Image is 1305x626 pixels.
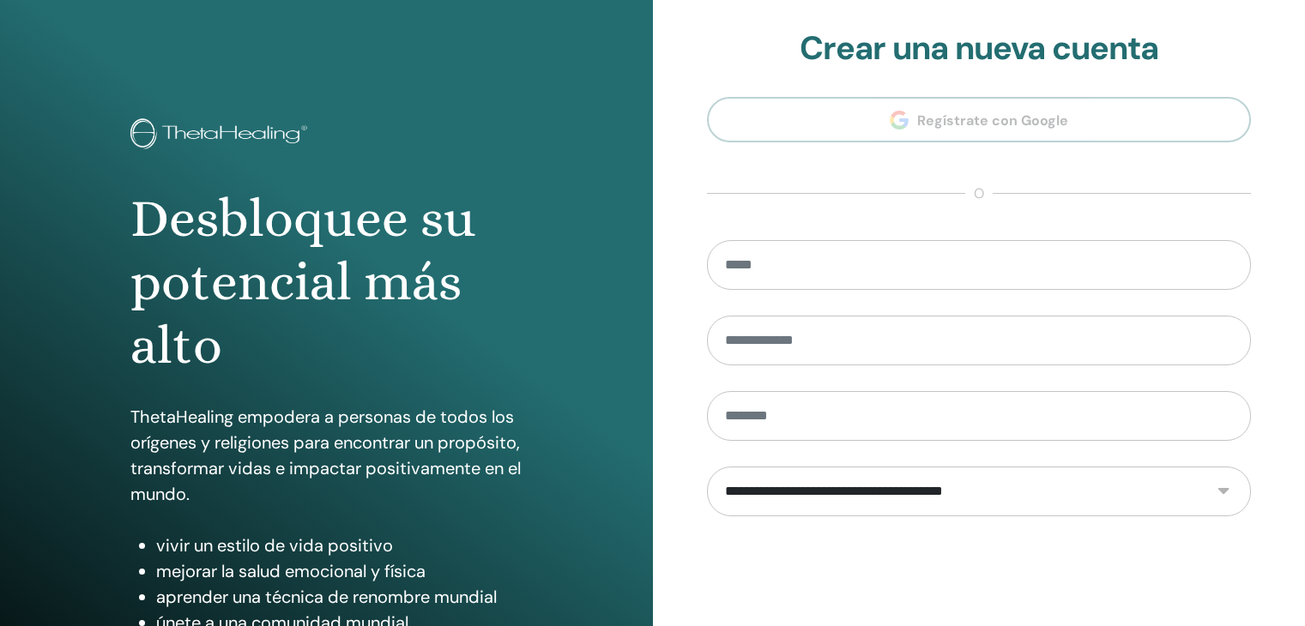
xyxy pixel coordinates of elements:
[156,533,523,558] li: vivir un estilo de vida positivo
[156,584,523,610] li: aprender una técnica de renombre mundial
[707,29,1252,69] h2: Crear una nueva cuenta
[849,542,1109,609] iframe: reCAPTCHA
[156,558,523,584] li: mejorar la salud emocional y física
[130,187,523,378] h1: Desbloquee su potencial más alto
[965,184,993,204] span: o
[130,404,523,507] p: ThetaHealing empodera a personas de todos los orígenes y religiones para encontrar un propósito, ...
